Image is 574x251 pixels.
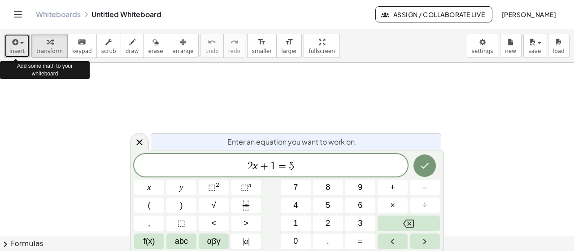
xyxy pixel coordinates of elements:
i: undo [208,37,216,48]
button: , [134,216,164,231]
span: 7 [293,181,298,194]
span: ⬚ [241,183,248,192]
button: undoundo [200,34,224,58]
button: Less than [199,216,229,231]
button: Square root [199,198,229,213]
span: ⬚ [208,183,216,192]
button: 7 [281,180,311,195]
button: Right arrow [410,233,440,249]
span: < [211,217,216,229]
span: 1 [293,217,298,229]
button: Alphabet [166,233,196,249]
span: 4 [293,199,298,211]
button: 4 [281,198,311,213]
button: Squared [199,180,229,195]
button: format_sizesmaller [247,34,277,58]
i: keyboard [78,37,86,48]
span: 3 [358,217,362,229]
button: 8 [313,180,343,195]
span: ( [148,199,151,211]
span: = [276,161,289,172]
span: – [422,181,427,194]
button: Done [413,154,436,177]
span: [PERSON_NAME] [501,10,556,18]
span: fullscreen [309,48,335,54]
span: insert [9,48,25,54]
span: load [553,48,565,54]
button: Placeholder [166,216,196,231]
span: × [390,199,395,211]
span: save [528,48,541,54]
span: x [148,181,151,194]
span: > [244,217,248,229]
button: erase [143,34,168,58]
button: 5 [313,198,343,213]
button: keyboardkeypad [67,34,97,58]
button: insert [4,34,30,58]
span: new [505,48,516,54]
button: draw [121,34,144,58]
span: 1 [270,161,276,172]
button: 1 [281,216,311,231]
span: 0 [293,235,298,247]
span: 5 [289,161,294,172]
button: redoredo [223,34,245,58]
span: | [243,237,244,246]
i: format_size [285,37,293,48]
button: 3 [345,216,375,231]
span: scrub [101,48,116,54]
button: transform [31,34,68,58]
span: ) [180,199,183,211]
span: ÷ [423,199,427,211]
i: redo [230,37,239,48]
span: arrange [173,48,194,54]
button: Toggle navigation [11,7,25,22]
span: αβγ [207,235,221,247]
button: 2 [313,216,343,231]
button: Fraction [231,198,261,213]
span: 2 [248,161,253,172]
a: Whiteboards [36,10,81,19]
span: draw [126,48,139,54]
button: 6 [345,198,375,213]
span: larger [281,48,297,54]
span: settings [472,48,493,54]
span: 8 [326,181,330,194]
button: load [548,34,570,58]
span: ⬚ [178,217,185,229]
button: Equals [345,233,375,249]
span: 5 [326,199,330,211]
button: new [500,34,522,58]
span: = [358,235,363,247]
button: scrub [96,34,121,58]
sup: 2 [216,181,219,188]
button: arrange [168,34,199,58]
span: Enter an equation you want to work on. [227,137,357,147]
span: 9 [358,181,362,194]
span: undo [205,48,219,54]
i: format_size [257,37,266,48]
button: ) [166,198,196,213]
button: Plus [378,180,408,195]
span: smaller [252,48,272,54]
span: abc [175,235,188,247]
button: save [523,34,546,58]
button: . [313,233,343,249]
button: x [134,180,164,195]
span: erase [148,48,163,54]
button: Divide [410,198,440,213]
span: 2 [326,217,330,229]
span: transform [36,48,63,54]
span: . [327,235,329,247]
button: fullscreen [304,34,339,58]
button: Left arrow [378,233,408,249]
button: Functions [134,233,164,249]
span: 6 [358,199,362,211]
button: Absolute value [231,233,261,249]
button: Times [378,198,408,213]
span: + [258,161,271,172]
sup: n [248,181,252,188]
button: 9 [345,180,375,195]
span: redo [228,48,240,54]
span: f(x) [143,235,155,247]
